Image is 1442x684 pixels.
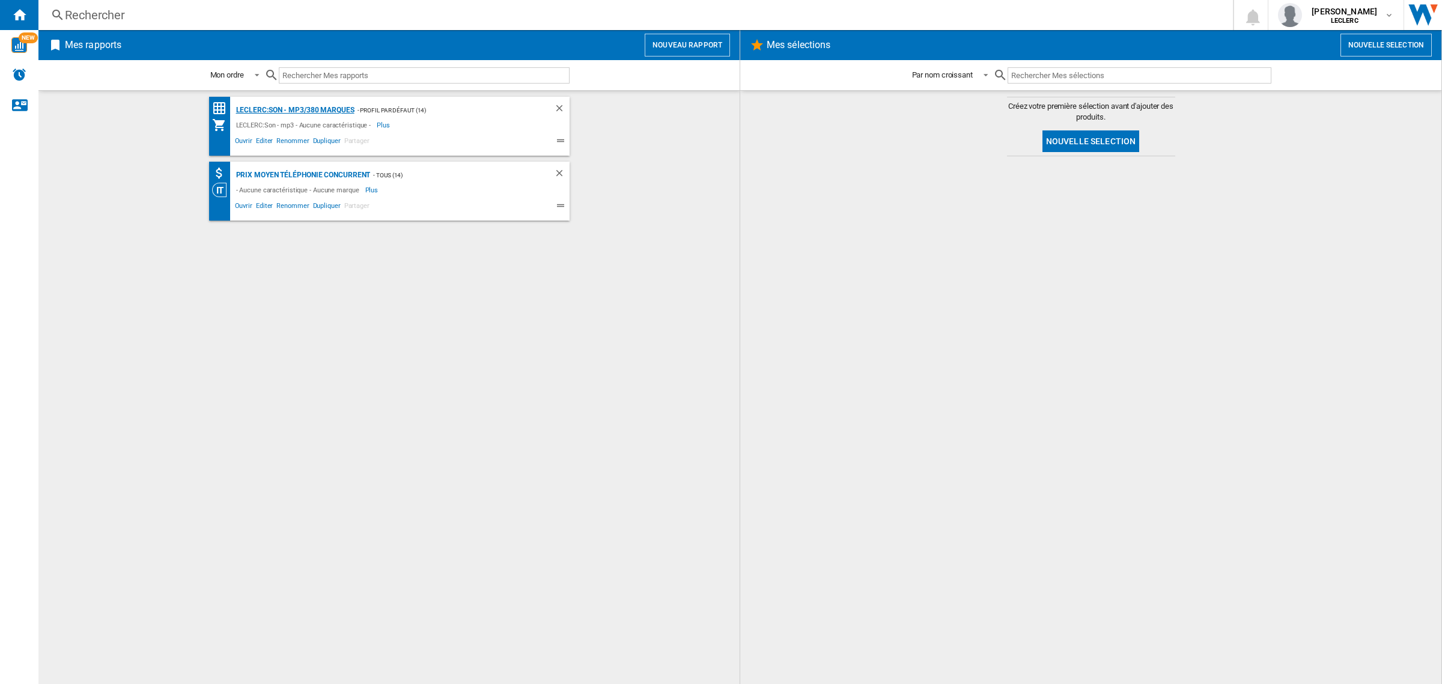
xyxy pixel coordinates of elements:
span: Dupliquer [311,200,342,215]
span: Partager [342,135,371,150]
span: Dupliquer [311,135,342,150]
input: Rechercher Mes rapports [279,67,570,84]
span: Créez votre première sélection avant d'ajouter des produits. [1007,101,1175,123]
span: Renommer [275,200,311,215]
span: [PERSON_NAME] [1312,5,1377,17]
span: Editer [254,200,275,215]
div: Supprimer [554,103,570,118]
span: Renommer [275,135,311,150]
img: alerts-logo.svg [12,67,26,82]
h2: Mes rapports [62,34,124,56]
div: Rechercher [65,7,1202,23]
img: wise-card.svg [11,37,27,53]
b: LECLERC [1331,17,1358,25]
button: Nouvelle selection [1042,130,1140,152]
div: Prix moyen Téléphonie concurrent [233,168,371,183]
h2: Mes sélections [764,34,833,56]
div: - Profil par défaut (14) [354,103,530,118]
div: Par nom croissant [912,70,973,79]
div: - Aucune caractéristique - Aucune marque [233,183,365,197]
input: Rechercher Mes sélections [1008,67,1271,84]
span: Plus [365,183,380,197]
span: Editer [254,135,275,150]
div: Mon assortiment [212,118,233,132]
div: Mon ordre [210,70,244,79]
div: Matrice des prix [212,101,233,116]
span: Ouvrir [233,200,254,215]
button: Nouvelle selection [1340,34,1432,56]
img: profile.jpg [1278,3,1302,27]
div: - TOUS (14) [370,168,529,183]
button: Nouveau rapport [645,34,730,56]
span: Partager [342,200,371,215]
div: LECLERC:Son - mp3 - Aucune caractéristique - [233,118,377,132]
div: LECLERC:Son - mp3/380 marques [233,103,354,118]
div: Vision Catégorie [212,183,233,197]
span: Ouvrir [233,135,254,150]
div: Moyenne de prix des distributeurs (absolue) [212,166,233,181]
span: NEW [19,32,38,43]
div: Supprimer [554,168,570,183]
span: Plus [377,118,392,132]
